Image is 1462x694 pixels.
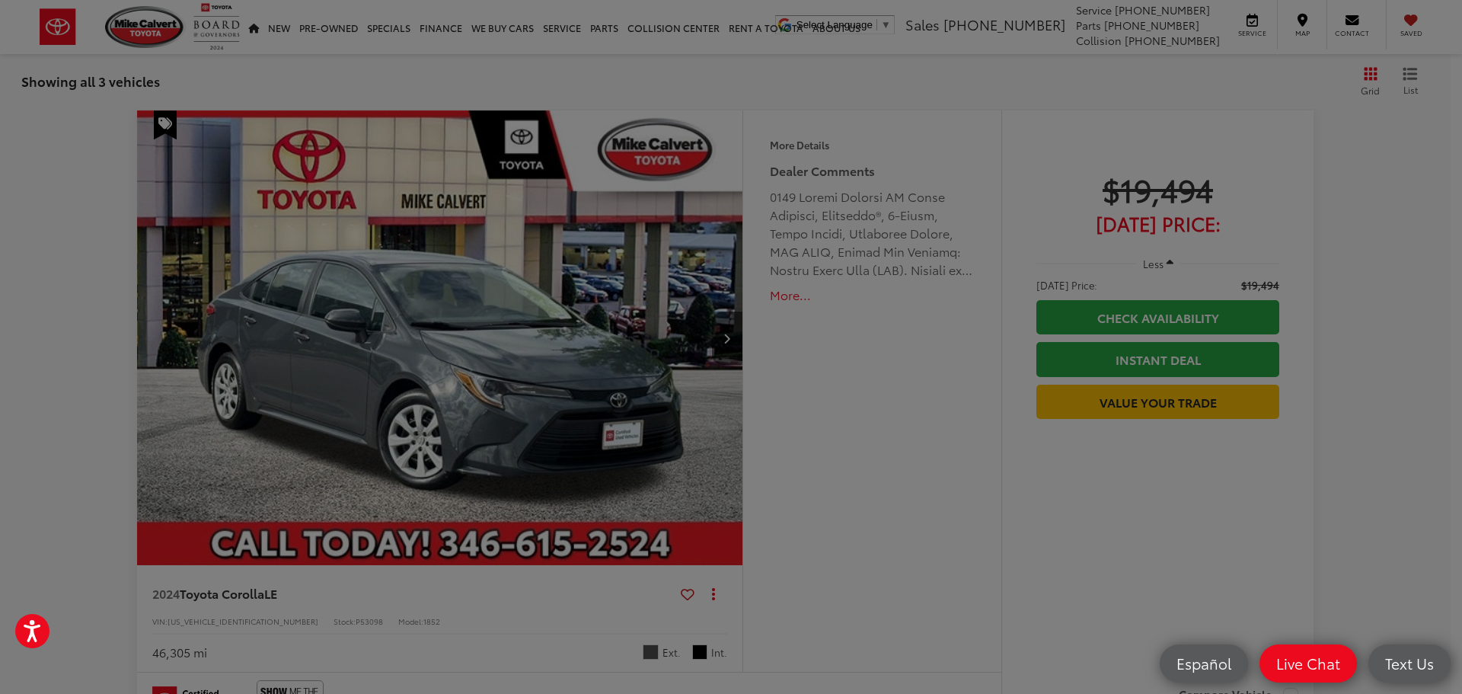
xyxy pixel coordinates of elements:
a: Text Us [1368,644,1451,683]
a: Español [1160,644,1248,683]
span: Live Chat [1269,654,1348,673]
a: Live Chat [1259,644,1357,683]
span: Text Us [1377,654,1441,673]
span: Español [1169,654,1239,673]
